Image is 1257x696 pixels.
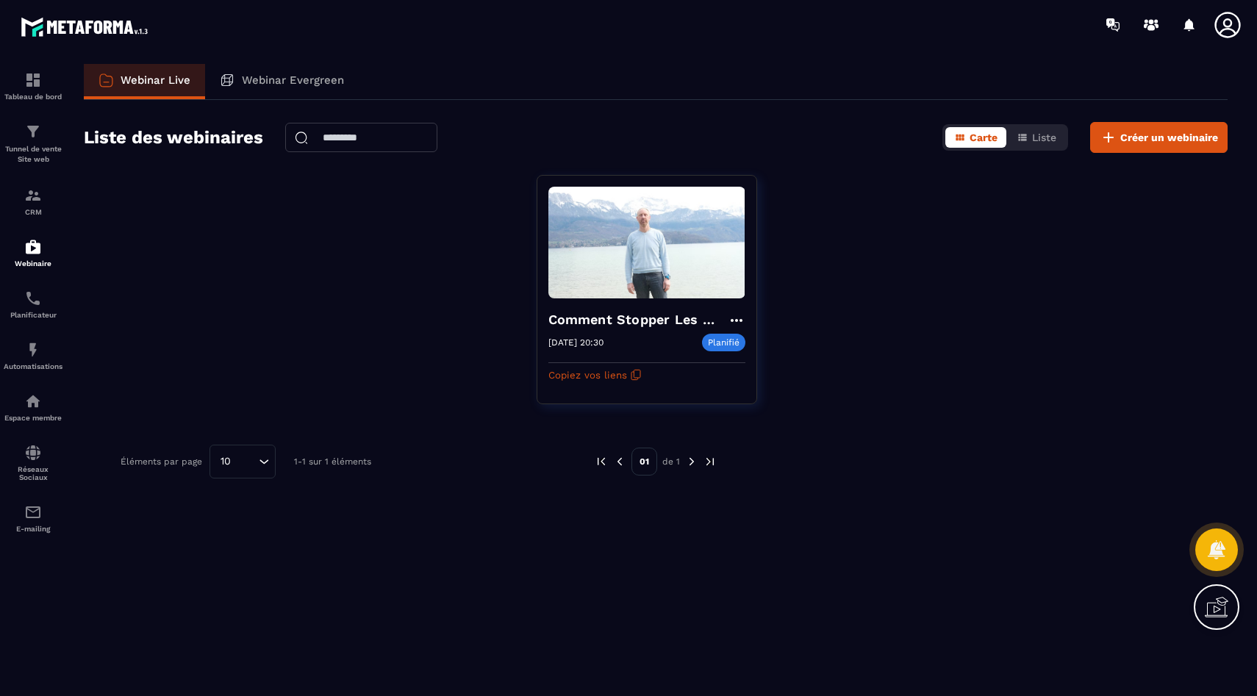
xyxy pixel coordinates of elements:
h2: Liste des webinaires [84,123,263,152]
span: Liste [1032,132,1056,143]
p: CRM [4,208,62,216]
a: emailemailE-mailing [4,492,62,544]
p: Planifié [702,334,745,351]
p: Automatisations [4,362,62,370]
button: Copiez vos liens [548,363,642,387]
p: Espace membre [4,414,62,422]
a: social-networksocial-networkRéseaux Sociaux [4,433,62,492]
img: automations [24,238,42,256]
p: 1-1 sur 1 éléments [294,456,371,467]
a: automationsautomationsWebinaire [4,227,62,279]
p: [DATE] 20:30 [548,337,604,348]
p: 01 [631,448,657,476]
p: Réseaux Sociaux [4,465,62,481]
a: automationsautomationsEspace membre [4,381,62,433]
p: Tableau de bord [4,93,62,101]
a: Webinar Live [84,64,205,99]
img: formation [24,187,42,204]
a: automationsautomationsAutomatisations [4,330,62,381]
p: Tunnel de vente Site web [4,144,62,165]
img: next [703,455,717,468]
span: Carte [970,132,998,143]
span: Créer un webinaire [1120,130,1218,145]
button: Liste [1008,127,1065,148]
img: email [24,503,42,521]
h4: Comment Stopper Les Conflits Et Mieux Communiquer avec ton ado ? [548,309,728,330]
img: formation [24,123,42,140]
a: formationformationTableau de bord [4,60,62,112]
img: automations [24,392,42,410]
p: de 1 [662,456,680,467]
button: Créer un webinaire [1090,122,1228,153]
a: formationformationCRM [4,176,62,227]
img: prev [613,455,626,468]
img: social-network [24,444,42,462]
p: Planificateur [4,311,62,319]
img: scheduler [24,290,42,307]
img: formation [24,71,42,89]
img: logo [21,13,153,40]
input: Search for option [236,453,255,470]
p: Éléments par page [121,456,202,467]
img: prev [595,455,608,468]
img: next [685,455,698,468]
img: webinar-background [548,187,745,298]
p: Webinar Live [121,73,190,87]
p: Webinaire [4,259,62,268]
p: E-mailing [4,525,62,533]
p: Webinar Evergreen [242,73,344,87]
a: formationformationTunnel de vente Site web [4,112,62,176]
span: 10 [215,453,236,470]
button: Carte [945,127,1006,148]
div: Search for option [209,445,276,478]
a: schedulerschedulerPlanificateur [4,279,62,330]
img: automations [24,341,42,359]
